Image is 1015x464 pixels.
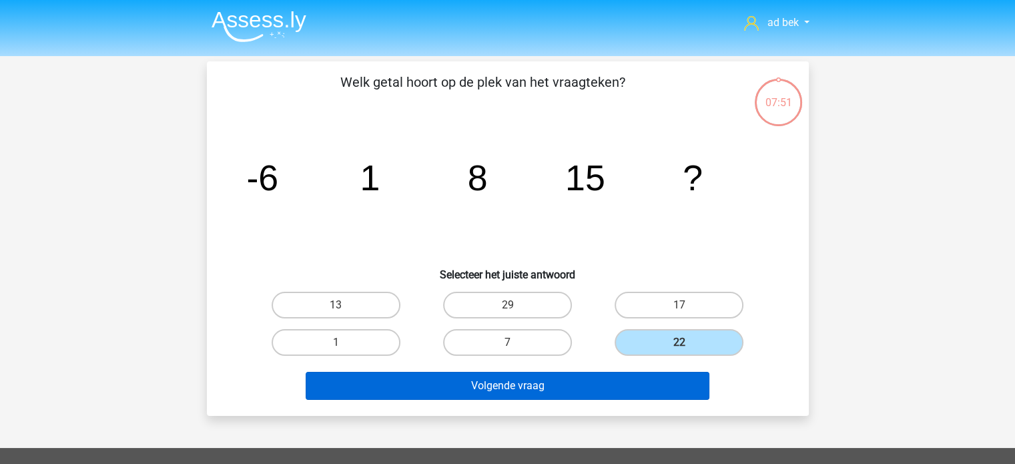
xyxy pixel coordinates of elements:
tspan: -6 [246,158,278,198]
label: 22 [615,329,743,356]
tspan: 1 [360,158,380,198]
label: 1 [272,329,400,356]
span: ad bek [767,16,798,29]
label: 17 [615,292,743,318]
a: ad bek [739,15,814,31]
button: Volgende vraag [306,372,709,400]
label: 7 [443,329,572,356]
label: 13 [272,292,400,318]
div: 07:51 [753,77,803,111]
tspan: ? [683,158,703,198]
img: Assessly [212,11,306,42]
label: 29 [443,292,572,318]
tspan: 8 [467,158,487,198]
p: Welk getal hoort op de plek van het vraagteken? [228,72,737,112]
tspan: 15 [565,158,605,198]
h6: Selecteer het juiste antwoord [228,258,787,281]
